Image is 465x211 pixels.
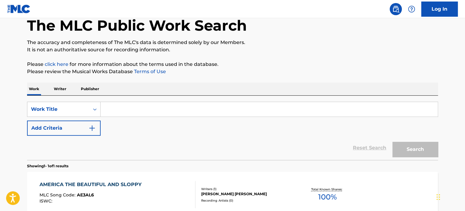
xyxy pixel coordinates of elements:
[79,83,101,95] p: Publisher
[27,163,68,169] p: Showing 1 - 1 of 1 results
[40,192,77,198] span: MLC Song Code :
[40,198,54,204] span: ISWC :
[436,188,440,206] div: Drag
[27,46,438,53] p: It is not an authoritative source for recording information.
[27,83,41,95] p: Work
[408,5,415,13] img: help
[405,3,418,15] div: Help
[27,16,247,35] h1: The MLC Public Work Search
[390,3,402,15] a: Public Search
[133,69,166,74] a: Terms of Use
[392,5,399,13] img: search
[27,39,438,46] p: The accuracy and completeness of The MLC's data is determined solely by our Members.
[311,187,343,192] p: Total Known Shares:
[435,182,465,211] iframe: Chat Widget
[201,191,293,197] div: [PERSON_NAME] [PERSON_NAME]
[31,106,86,113] div: Work Title
[27,102,438,160] form: Search Form
[201,187,293,191] div: Writers ( 1 )
[421,2,458,17] a: Log In
[318,192,336,202] span: 100 %
[27,61,438,68] p: Please for more information about the terms used in the database.
[40,181,145,188] div: AMERICA THE BEAUTIFUL AND SLOPPY
[27,68,438,75] p: Please review the Musical Works Database
[7,5,31,13] img: MLC Logo
[201,198,293,203] div: Recording Artists ( 0 )
[27,121,101,136] button: Add Criteria
[45,61,68,67] a: click here
[77,192,94,198] span: AE3AL6
[52,83,68,95] p: Writer
[88,124,96,132] img: 9d2ae6d4665cec9f34b9.svg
